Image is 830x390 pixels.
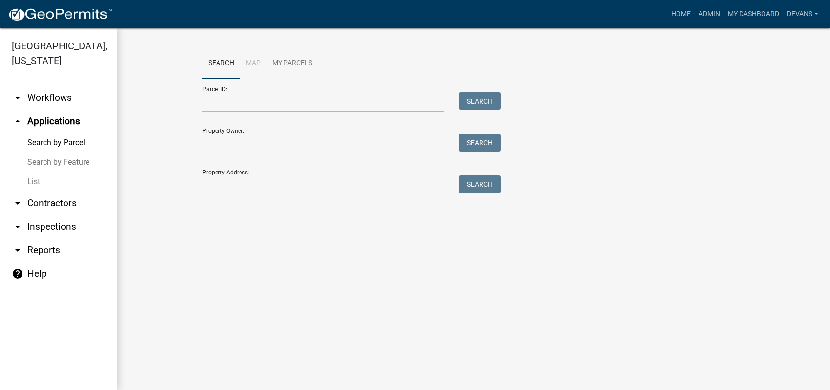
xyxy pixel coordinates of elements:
[12,244,23,256] i: arrow_drop_down
[459,175,501,193] button: Search
[783,5,822,23] a: devans
[12,197,23,209] i: arrow_drop_down
[459,134,501,152] button: Search
[724,5,783,23] a: My Dashboard
[12,221,23,233] i: arrow_drop_down
[12,92,23,104] i: arrow_drop_down
[667,5,695,23] a: Home
[12,115,23,127] i: arrow_drop_up
[459,92,501,110] button: Search
[695,5,724,23] a: Admin
[202,48,240,79] a: Search
[266,48,318,79] a: My Parcels
[12,268,23,280] i: help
